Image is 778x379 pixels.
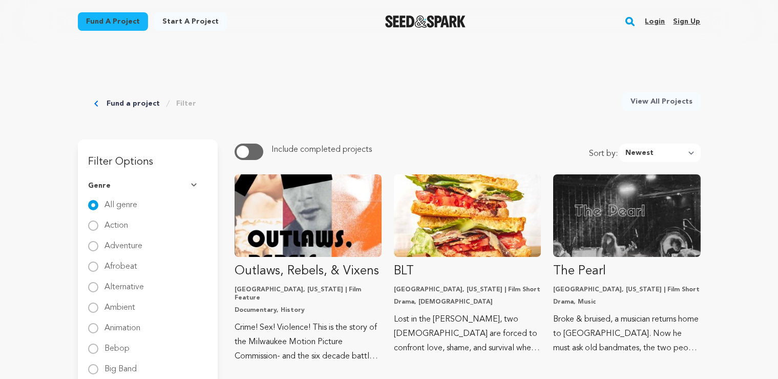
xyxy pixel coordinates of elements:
div: Breadcrumb [94,92,196,115]
p: Drama, [DEMOGRAPHIC_DATA] [394,298,541,306]
p: Crime! Sex! Violence! This is the story of the Milwaukee Motion Picture Commission- and the six d... [235,321,382,364]
img: Seed&Spark Logo Dark Mode [385,15,466,28]
a: Fund BLT [394,174,541,355]
button: Genre [88,172,207,199]
a: Seed&Spark Homepage [385,15,466,28]
span: Include completed projects [271,146,372,154]
p: Outlaws, Rebels, & Vixens [235,263,382,280]
p: [GEOGRAPHIC_DATA], [US_STATE] | Film Short [394,286,541,294]
p: The Pearl [553,263,700,280]
a: Filter [176,98,196,109]
a: Login [645,13,665,30]
a: Fund a project [107,98,160,109]
img: Seed&Spark Arrow Down Icon [191,183,199,188]
a: Start a project [154,12,227,31]
span: Genre [88,181,111,191]
p: BLT [394,263,541,280]
a: Fund Outlaws, Rebels, &amp; Vixens [235,174,382,364]
label: Animation [104,316,140,332]
p: [GEOGRAPHIC_DATA], [US_STATE] | Film Short [553,286,700,294]
h3: Filter Options [78,139,218,172]
p: Drama, Music [553,298,700,306]
label: Big Band [104,357,137,373]
p: [GEOGRAPHIC_DATA], [US_STATE] | Film Feature [235,286,382,302]
a: Fund The Pearl [553,174,700,355]
label: Action [104,213,128,230]
p: Broke & bruised, a musician returns home to [GEOGRAPHIC_DATA]. Now he must ask old bandmates, the... [553,312,700,355]
label: All genre [104,193,137,209]
a: View All Projects [622,92,701,111]
label: Ambient [104,295,135,312]
a: Sign up [673,13,700,30]
p: Documentary, History [235,306,382,314]
a: Fund a project [78,12,148,31]
label: Afrobeat [104,254,137,271]
label: Alternative [104,275,144,291]
label: Adventure [104,234,142,250]
label: Bebop [104,336,130,353]
span: Sort by: [589,148,619,162]
p: Lost in the [PERSON_NAME], two [DEMOGRAPHIC_DATA] are forced to confront love, shame, and surviva... [394,312,541,355]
